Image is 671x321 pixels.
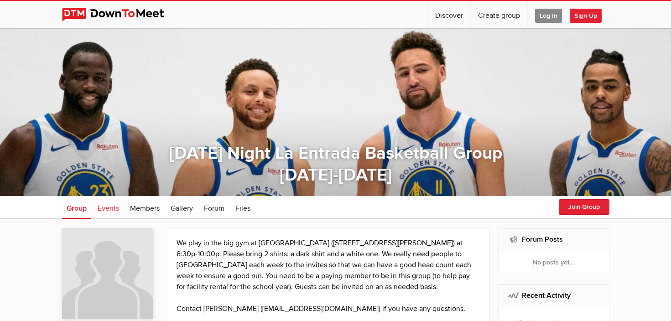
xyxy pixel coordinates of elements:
a: Files [231,196,255,219]
span: Gallery [171,204,193,213]
a: Members [125,196,164,219]
a: Forum Posts [522,235,563,244]
a: Create group [471,1,527,28]
h2: Recent Activity [508,285,600,306]
a: Forum [199,196,229,219]
span: Members [130,204,160,213]
a: Group [62,196,91,219]
a: Discover [428,1,470,28]
a: Log In [528,1,569,28]
a: Gallery [166,196,198,219]
a: Sign Up [570,1,609,28]
div: No posts yet... [499,251,609,273]
button: Join Group [559,199,609,215]
img: Thursday Night La Entrada Basketball Group 2025-2026 [62,228,153,319]
span: Forum [204,204,224,213]
span: Log In [535,9,562,23]
img: DownToMeet [62,8,178,21]
span: Files [235,204,250,213]
span: Events [98,204,119,213]
a: Events [93,196,124,219]
span: Sign Up [570,9,602,23]
span: Group [67,204,87,213]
